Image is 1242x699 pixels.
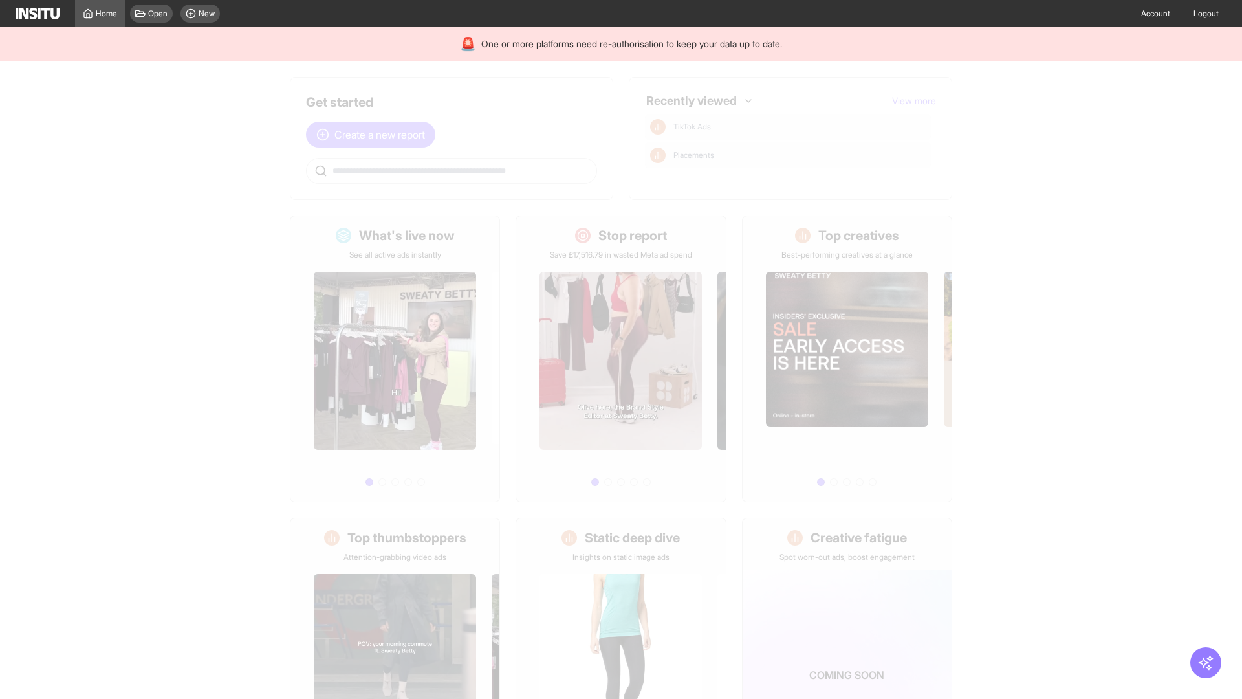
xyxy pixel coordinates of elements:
span: New [199,8,215,19]
span: One or more platforms need re-authorisation to keep your data up to date. [481,38,782,50]
div: 🚨 [460,35,476,53]
img: Logo [16,8,60,19]
span: Open [148,8,168,19]
span: Home [96,8,117,19]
